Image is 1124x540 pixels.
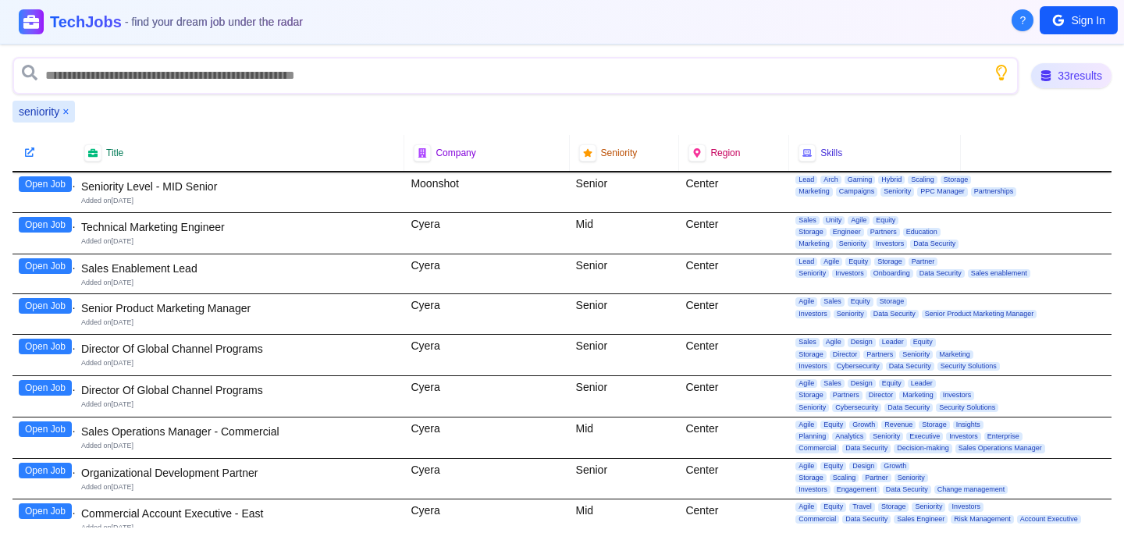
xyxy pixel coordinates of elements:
span: Data Security [883,485,931,494]
div: Cyera [404,499,569,539]
div: Cyera [404,294,569,334]
span: Commercial [795,444,839,453]
div: Cyera [404,335,569,375]
span: Sales [795,338,820,346]
span: Cybersecurity [834,362,883,371]
div: Moonshot [404,172,569,212]
span: Seniority [795,403,829,412]
span: Investors [873,240,908,248]
button: Open Job [19,298,72,314]
span: Design [849,462,877,471]
div: Commercial Account Executive - East [81,506,398,521]
span: Agile [795,379,817,388]
span: Campaigns [836,187,878,196]
button: Open Job [19,421,72,437]
span: Storage [795,228,827,236]
div: Added on [DATE] [81,358,398,368]
span: Data Security [886,362,934,371]
span: Engineer [830,228,864,236]
span: Marketing [795,240,833,248]
span: Lead [795,176,817,184]
span: Seniority [601,147,638,159]
span: PPC Manager [917,187,968,196]
span: Partners [867,228,900,236]
div: 33 results [1031,63,1112,88]
span: Travel [849,503,875,511]
span: Senior Product Marketing Manager [922,310,1037,318]
span: Partner [862,474,891,482]
div: Cyera [404,376,569,417]
span: Account Executive [1017,515,1081,524]
span: Seniority [870,432,903,441]
span: Data Security [916,269,965,278]
span: Agile [795,503,817,511]
div: Director Of Global Channel Programs [81,341,398,357]
span: Equity [820,503,846,511]
span: Storage [795,350,827,359]
span: Data Security [884,403,933,412]
span: Marketing [936,350,973,359]
span: Equity [820,421,846,429]
span: Agile [795,421,817,429]
span: Revenue [881,421,916,429]
button: Open Job [19,176,72,192]
div: Added on [DATE] [81,482,398,492]
button: Remove seniority filter [62,104,69,119]
span: Investors [832,269,867,278]
div: Senior [570,459,680,499]
div: Senior [570,376,680,417]
div: Center [679,417,789,458]
span: Seniority [834,310,867,318]
span: Scaling [830,474,859,482]
span: Sales Engineer [894,515,948,524]
span: Sales [820,379,845,388]
span: Seniority [899,350,933,359]
span: Enterprise [984,432,1023,441]
span: Planning [795,432,829,441]
span: Investors [795,485,831,494]
span: Director [866,391,897,400]
span: Hybrid [878,176,905,184]
span: Decision-making [894,444,952,453]
span: Agile [795,297,817,306]
button: About Techjobs [1012,9,1033,31]
button: Show search tips [994,65,1009,80]
span: Security Solutions [937,362,1000,371]
span: Equity [820,462,846,471]
button: Open Job [19,339,72,354]
span: Insights [953,421,983,429]
span: Storage [878,503,909,511]
span: Partners [863,350,896,359]
span: Leader [908,379,936,388]
div: Center [679,376,789,417]
span: Company [436,147,475,159]
span: Investors [940,391,975,400]
span: Leader [879,338,907,346]
span: Seniority [836,240,870,248]
button: Open Job [19,258,72,274]
span: Marketing [795,187,833,196]
span: Agile [795,462,817,471]
button: Sign In [1040,6,1118,34]
span: Storage [874,258,905,266]
span: Region [710,147,740,159]
span: Data Security [870,310,919,318]
span: Director [830,350,861,359]
span: Investors [795,362,831,371]
div: Senior [570,172,680,212]
span: Partners [830,391,863,400]
div: Director Of Global Channel Programs [81,382,398,398]
div: Cyera [404,254,569,294]
span: Seniority [912,503,945,511]
div: Organizational Development Partner [81,465,398,481]
div: Added on [DATE] [81,196,398,206]
span: Commercial [795,515,839,524]
span: Equity [873,216,898,225]
div: Seniority Level - MID Senior [81,179,398,194]
div: Cyera [404,213,569,254]
span: Investors [795,310,831,318]
span: - find your dream job under the radar [125,16,303,28]
span: Equity [910,338,936,346]
div: Cyera [404,459,569,499]
div: Center [679,335,789,375]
